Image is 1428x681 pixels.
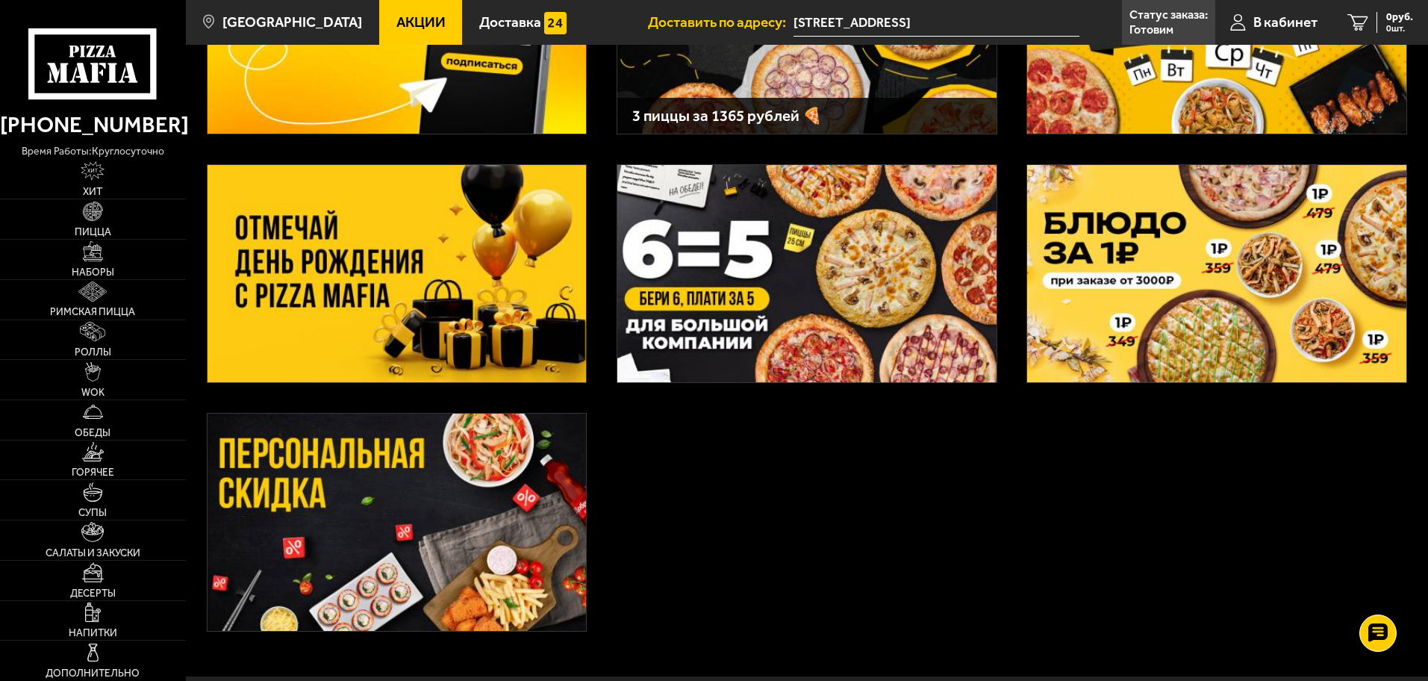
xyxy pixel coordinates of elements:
[50,307,135,317] span: Римская пицца
[222,15,362,29] span: [GEOGRAPHIC_DATA]
[1253,15,1318,29] span: В кабинет
[72,267,114,278] span: Наборы
[70,588,116,599] span: Десерты
[78,508,107,518] span: Супы
[1129,9,1208,21] p: Статус заказа:
[69,628,117,638] span: Напитки
[793,9,1079,37] span: Екатерининский проспект, 3Б
[396,15,446,29] span: Акции
[75,428,110,438] span: Обеды
[544,12,567,34] img: 15daf4d41897b9f0e9f617042186c801.svg
[72,467,114,478] span: Горячее
[83,187,102,197] span: Хит
[46,668,140,679] span: Дополнительно
[75,227,111,237] span: Пицца
[75,347,111,358] span: Роллы
[632,108,982,124] h3: 3 пиццы за 1365 рублей 🍕
[648,15,793,29] span: Доставить по адресу:
[81,388,105,398] span: WOK
[1386,12,1413,22] span: 0 руб.
[479,15,541,29] span: Доставка
[793,9,1079,37] input: Ваш адрес доставки
[1129,24,1173,36] p: Готовим
[46,548,140,559] span: Салаты и закуски
[1386,24,1413,33] span: 0 шт.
